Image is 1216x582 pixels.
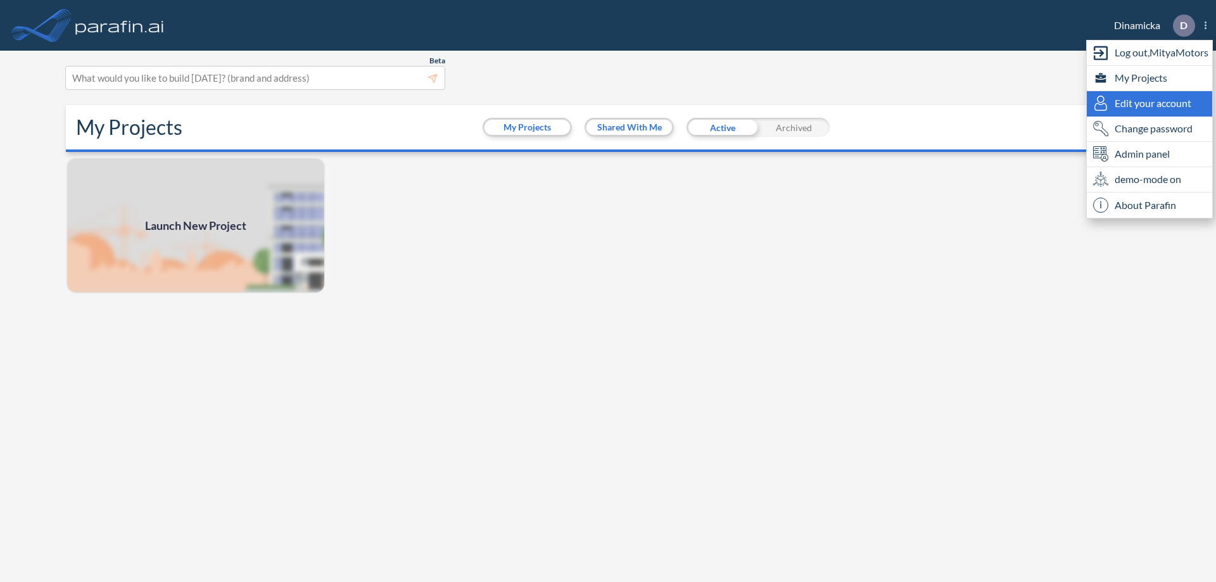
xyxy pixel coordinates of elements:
[76,115,182,139] h2: My Projects
[758,118,830,137] div: Archived
[1087,66,1212,91] div: My Projects
[145,217,246,234] span: Launch New Project
[1087,193,1212,218] div: About Parafin
[1087,142,1212,167] div: Admin panel
[66,157,326,294] img: add
[1115,121,1193,136] span: Change password
[1115,45,1208,60] span: Log out, MityaMotors
[586,120,672,135] button: Shared With Me
[1180,20,1187,31] p: D
[1087,41,1212,66] div: Log out
[66,157,326,294] a: Launch New Project
[1087,91,1212,117] div: Edit user
[1115,172,1181,187] span: demo-mode on
[1095,15,1206,37] div: Dinamicka
[1087,167,1212,193] div: demo-mode on
[1115,70,1167,85] span: My Projects
[1115,96,1191,111] span: Edit your account
[429,56,445,66] span: Beta
[687,118,758,137] div: Active
[1115,198,1176,213] span: About Parafin
[1093,198,1108,213] span: i
[73,13,167,38] img: logo
[1115,146,1170,161] span: Admin panel
[484,120,570,135] button: My Projects
[1087,117,1212,142] div: Change password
